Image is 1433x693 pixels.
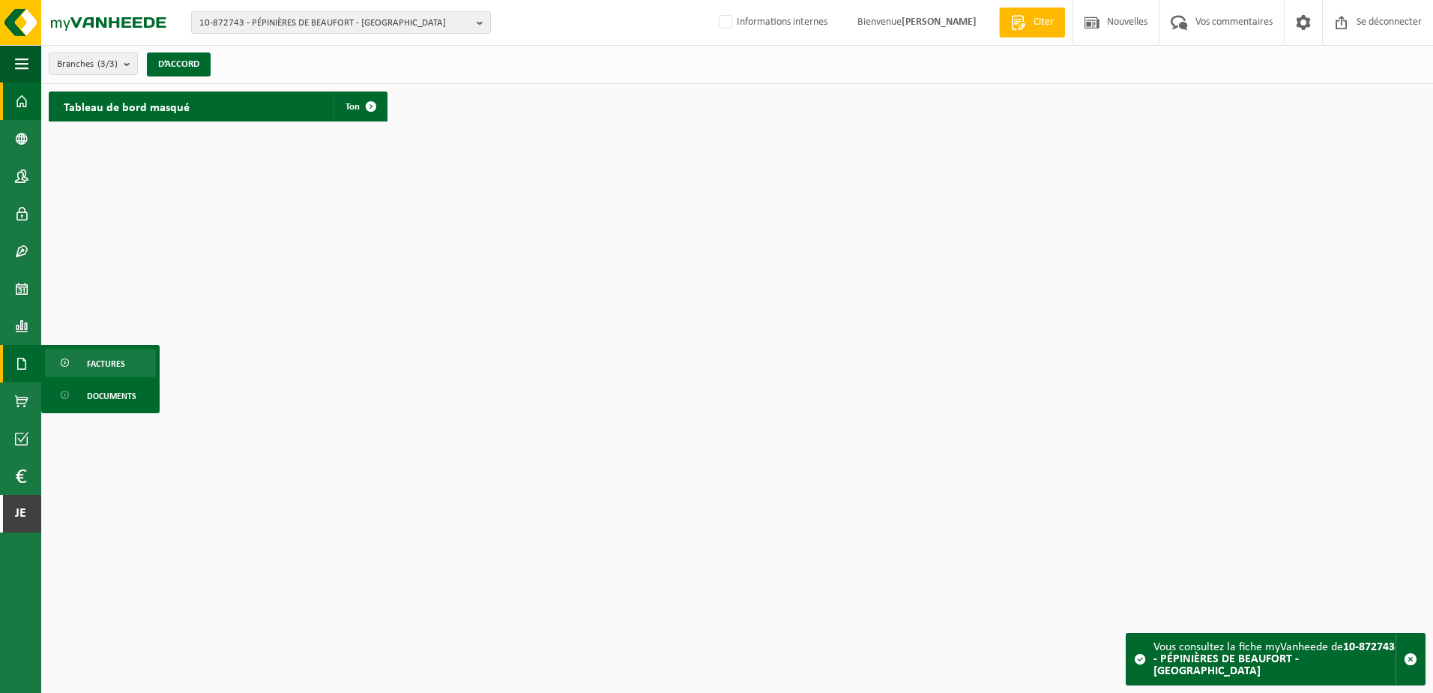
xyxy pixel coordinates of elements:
span: Je [15,495,26,532]
span: Branches [57,53,118,76]
font: Bienvenue [857,16,977,28]
span: Citer [1030,15,1058,30]
a: Factures [45,349,156,377]
strong: 10-872743 - PÉPINIÈRES DE BEAUFORT - [GEOGRAPHIC_DATA] [1153,641,1395,677]
span: Factures [87,349,125,378]
label: Informations internes [716,11,827,34]
span: Ton [346,102,360,112]
a: Citer [999,7,1065,37]
a: Documents [45,381,156,409]
strong: [PERSON_NAME] [902,16,977,28]
button: D’ACCORD [147,52,211,76]
span: Documents [87,382,136,410]
a: Ton [334,91,386,121]
button: 10-872743 - PÉPINIÈRES DE BEAUFORT - [GEOGRAPHIC_DATA] [191,11,491,34]
button: Branches(3/3) [49,52,138,75]
count: (3/3) [97,59,118,69]
div: Vous consultez la fiche myVanheede de [1153,634,1396,685]
span: 10-872743 - PÉPINIÈRES DE BEAUFORT - [GEOGRAPHIC_DATA] [199,12,471,34]
h2: Tableau de bord masqué [49,91,205,121]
